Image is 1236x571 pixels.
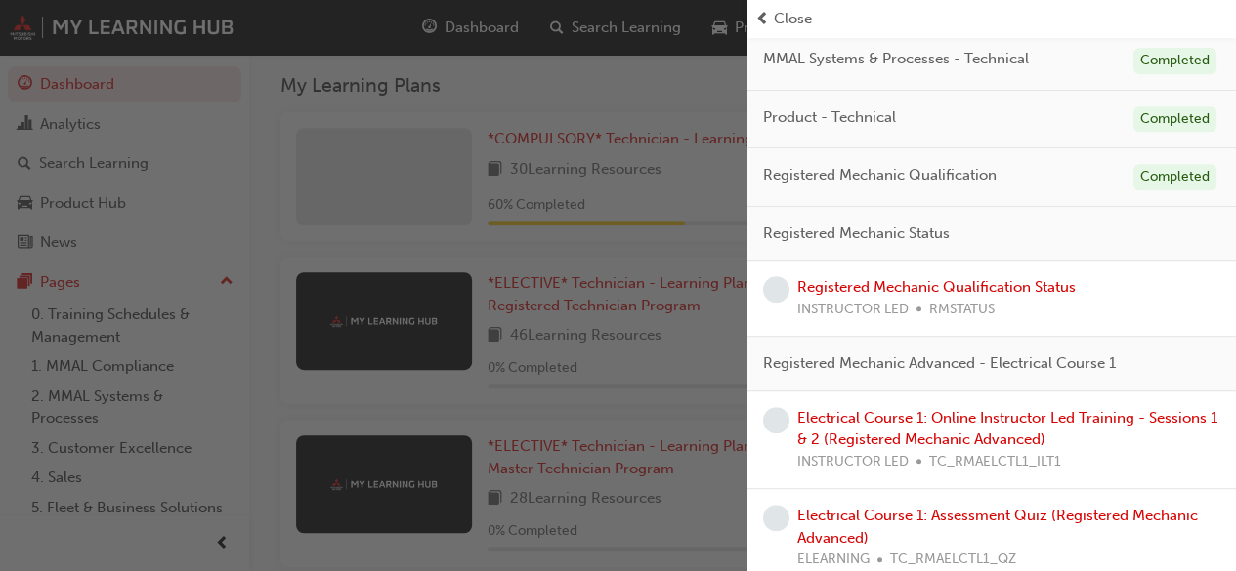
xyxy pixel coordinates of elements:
div: Completed [1133,48,1216,74]
span: ELEARNING [797,549,870,571]
span: learningRecordVerb_NONE-icon [763,505,789,531]
span: Registered Mechanic Qualification [763,164,997,186]
span: Product - Technical [763,106,896,129]
span: prev-icon [755,8,770,30]
span: Close [774,8,812,30]
span: Registered Mechanic Advanced - Electrical Course 1 [763,352,1116,375]
span: Registered Mechanic Status [763,223,950,245]
span: TC_RMAELCTL1_QZ [890,549,1016,571]
button: prev-iconClose [755,8,1228,30]
span: learningRecordVerb_NONE-icon [763,407,789,433]
span: INSTRUCTOR LED [797,299,909,321]
span: TC_RMAELCTL1_ILT1 [929,451,1061,473]
a: Registered Mechanic Qualification Status [797,278,1076,296]
span: RMSTATUS [929,299,995,321]
div: Completed [1133,164,1216,190]
span: INSTRUCTOR LED [797,451,909,473]
a: Electrical Course 1: Assessment Quiz (Registered Mechanic Advanced) [797,507,1198,547]
span: learningRecordVerb_NONE-icon [763,276,789,303]
span: MMAL Systems & Processes - Technical [763,48,1029,70]
div: Completed [1133,106,1216,133]
a: Electrical Course 1: Online Instructor Led Training - Sessions 1 & 2 (Registered Mechanic Advanced) [797,409,1217,449]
